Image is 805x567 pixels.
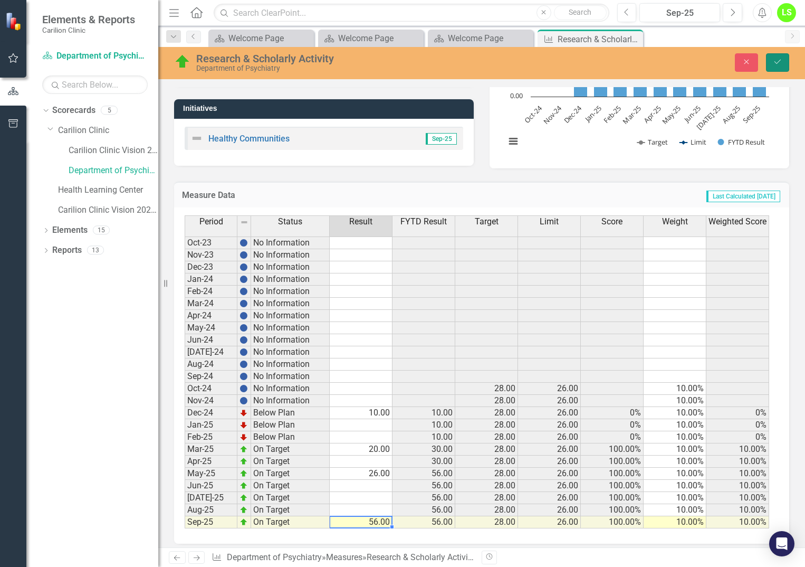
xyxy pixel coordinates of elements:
[251,334,330,346] td: No Information
[228,32,311,45] div: Welcome Page
[239,239,248,247] img: BgCOk07PiH71IgAAAABJRU5ErkJggg==
[208,134,290,144] a: Healthy Communities
[251,358,330,371] td: No Information
[644,443,706,456] td: 10.00%
[558,33,640,46] div: Research & Scholarly Activity
[239,494,248,502] img: zOikAAAAAElFTkSuQmCC
[581,456,644,468] td: 100.00%
[185,334,237,346] td: Jun-24
[541,103,564,126] text: Nov-24
[239,287,248,296] img: BgCOk07PiH71IgAAAABJRU5ErkJggg==
[42,26,135,34] small: Carilion Clinic
[185,237,237,249] td: Oct-23
[251,261,330,273] td: No Information
[196,53,514,64] div: Research & Scholarly Activity
[239,311,248,320] img: BgCOk07PiH71IgAAAABJRU5ErkJggg==
[392,456,455,468] td: 30.00
[644,407,706,419] td: 10.00%
[251,480,330,492] td: On Target
[251,249,330,261] td: No Information
[620,103,643,126] text: Mar-25
[240,218,248,226] img: 8DAGhfEEPCf229AAAAAElFTkSuQmCC
[190,132,203,145] img: Not Defined
[239,275,248,283] img: BgCOk07PiH71IgAAAABJRU5ErkJggg==
[69,165,158,177] a: Department of Psychiatry
[720,103,742,126] text: Aug-25
[682,103,703,125] text: Jun-25
[185,322,237,334] td: May-24
[644,504,706,516] td: 10.00%
[392,419,455,431] td: 10.00
[518,407,581,419] td: 26.00
[251,468,330,480] td: On Target
[185,371,237,383] td: Sep-24
[506,134,521,149] button: View chart menu, Chart
[637,137,668,147] button: Show Target
[174,53,191,70] img: On Target
[581,492,644,504] td: 100.00%
[321,32,421,45] a: Welcome Page
[239,324,248,332] img: BgCOk07PiH71IgAAAABJRU5ErkJggg==
[185,516,237,528] td: Sep-25
[185,298,237,310] td: Mar-24
[455,419,518,431] td: 28.00
[644,395,706,407] td: 10.00%
[706,191,780,202] span: Last Calculated [DATE]
[562,103,584,126] text: Dec-24
[430,32,531,45] a: Welcome Page
[251,310,330,322] td: No Information
[185,468,237,480] td: May-25
[694,103,722,131] text: [DATE]-25
[212,552,474,564] div: » »
[239,360,248,368] img: BgCOk07PiH71IgAAAABJRU5ErkJggg==
[239,336,248,344] img: BgCOk07PiH71IgAAAABJRU5ErkJggg==
[392,480,455,492] td: 56.00
[554,5,607,20] button: Search
[69,145,158,157] a: Carilion Clinic Vision 2025 Scorecard
[741,103,762,125] text: Sep-25
[644,419,706,431] td: 10.00%
[644,456,706,468] td: 10.00%
[251,237,330,249] td: No Information
[426,133,457,145] span: Sep-25
[594,84,608,97] path: Jan-25, 10. FYTD Result.
[518,395,581,407] td: 26.00
[58,184,158,196] a: Health Learning Center
[330,443,392,456] td: 20.00
[185,346,237,358] td: [DATE]-24
[185,504,237,516] td: Aug-25
[614,84,627,97] path: Feb-25, 10. FYTD Result.
[251,298,330,310] td: No Information
[239,481,248,490] img: zOikAAAAAElFTkSuQmCC
[251,492,330,504] td: On Target
[251,431,330,443] td: Below Plan
[58,125,158,137] a: Carilion Clinic
[214,4,609,22] input: Search ClearPoint...
[185,249,237,261] td: Nov-23
[251,371,330,383] td: No Information
[706,419,769,431] td: 0%
[239,348,248,356] img: BgCOk07PiH71IgAAAABJRU5ErkJggg==
[639,3,720,22] button: Sep-25
[185,261,237,273] td: Dec-23
[581,431,644,443] td: 0%
[644,468,706,480] td: 10.00%
[455,480,518,492] td: 28.00
[518,468,581,480] td: 26.00
[680,137,706,147] button: Show Limit
[185,273,237,286] td: Jan-24
[601,217,622,226] span: Score
[338,32,421,45] div: Welcome Page
[183,105,468,112] h3: Initiatives
[706,431,769,443] td: 0%
[644,431,706,443] td: 10.00%
[392,431,455,443] td: 10.00
[644,516,706,528] td: 10.00%
[185,419,237,431] td: Jan-25
[239,409,248,417] img: TnMDeAgwAPMxUmUi88jYAAAAAElFTkSuQmCC
[251,456,330,468] td: On Target
[455,516,518,528] td: 28.00
[52,105,95,117] a: Scorecards
[475,217,499,226] span: Target
[251,407,330,419] td: Below Plan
